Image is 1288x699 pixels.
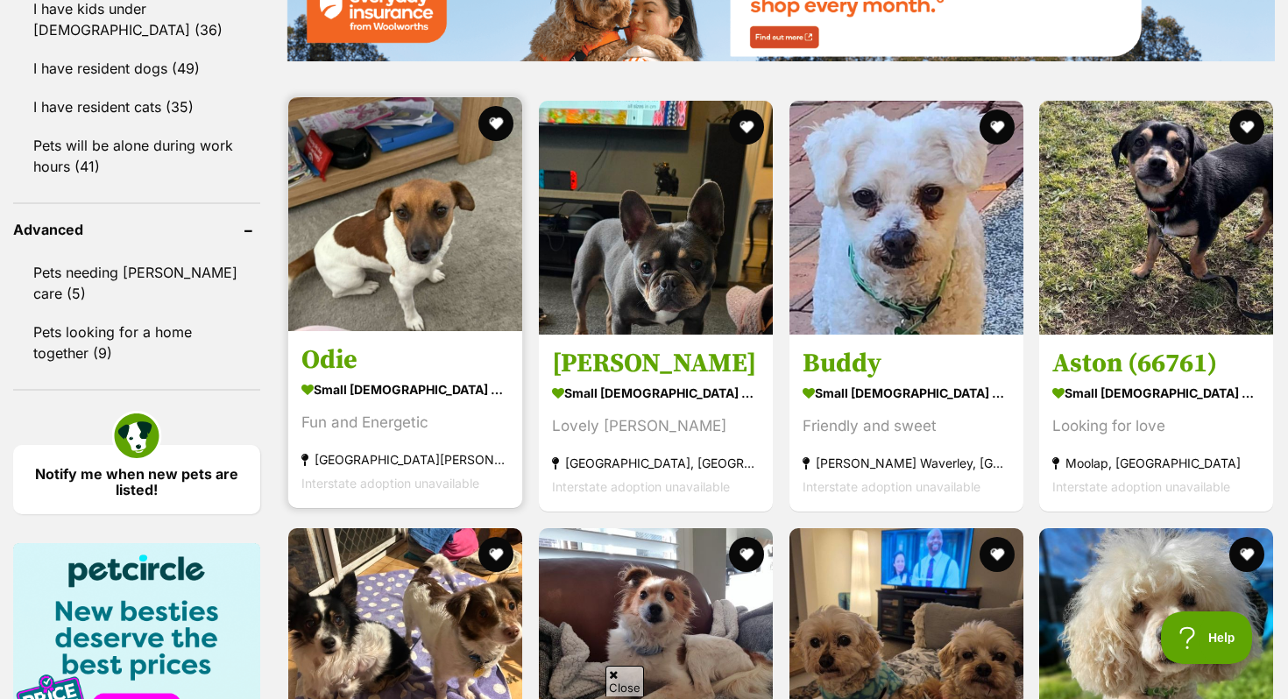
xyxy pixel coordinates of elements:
a: Notify me when new pets are listed! [13,445,260,514]
a: Pets will be alone during work hours (41) [13,127,260,185]
a: I have resident dogs (49) [13,50,260,87]
a: Aston (66761) small [DEMOGRAPHIC_DATA] Dog Looking for love Moolap, [GEOGRAPHIC_DATA] Interstate ... [1039,334,1273,512]
strong: small [DEMOGRAPHIC_DATA] Dog [803,380,1010,406]
span: Interstate adoption unavailable [301,476,479,491]
div: Looking for love [1052,414,1260,438]
a: I have resident cats (35) [13,88,260,125]
h3: Aston (66761) [1052,347,1260,380]
img: Buddy - Bichon Frise Dog [789,101,1023,335]
a: Odie small [DEMOGRAPHIC_DATA] Dog Fun and Energetic [GEOGRAPHIC_DATA][PERSON_NAME][GEOGRAPHIC_DAT... [288,330,522,508]
img: Aston (66761) - Chihuahua Dog [1039,101,1273,335]
a: [PERSON_NAME] small [DEMOGRAPHIC_DATA] Dog Lovely [PERSON_NAME] [GEOGRAPHIC_DATA], [GEOGRAPHIC_DA... [539,334,773,512]
button: favourite [1229,537,1264,572]
h3: Buddy [803,347,1010,380]
h3: Odie [301,343,509,377]
strong: small [DEMOGRAPHIC_DATA] Dog [552,380,760,406]
button: favourite [729,537,764,572]
button: favourite [478,537,513,572]
span: Interstate adoption unavailable [1052,479,1230,494]
strong: Moolap, [GEOGRAPHIC_DATA] [1052,451,1260,475]
a: Pets needing [PERSON_NAME] care (5) [13,254,260,312]
strong: [PERSON_NAME] Waverley, [GEOGRAPHIC_DATA] [803,451,1010,475]
button: favourite [478,106,513,141]
img: Odie - Jack Russell Terrier Dog [288,97,522,331]
h3: [PERSON_NAME] [552,347,760,380]
button: favourite [979,109,1014,145]
button: favourite [1229,109,1264,145]
button: favourite [729,109,764,145]
strong: [GEOGRAPHIC_DATA][PERSON_NAME][GEOGRAPHIC_DATA] [301,448,509,471]
a: Pets looking for a home together (9) [13,314,260,371]
strong: [GEOGRAPHIC_DATA], [GEOGRAPHIC_DATA] [552,451,760,475]
header: Advanced [13,222,260,237]
span: Interstate adoption unavailable [803,479,980,494]
div: Fun and Energetic [301,411,509,434]
iframe: Help Scout Beacon - Open [1161,611,1253,664]
a: Buddy small [DEMOGRAPHIC_DATA] Dog Friendly and sweet [PERSON_NAME] Waverley, [GEOGRAPHIC_DATA] I... [789,334,1023,512]
button: favourite [979,537,1014,572]
strong: small [DEMOGRAPHIC_DATA] Dog [301,377,509,402]
span: Close [605,666,644,696]
img: Lily Tamblyn - French Bulldog [539,101,773,335]
strong: small [DEMOGRAPHIC_DATA] Dog [1052,380,1260,406]
div: Lovely [PERSON_NAME] [552,414,760,438]
div: Friendly and sweet [803,414,1010,438]
span: Interstate adoption unavailable [552,479,730,494]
